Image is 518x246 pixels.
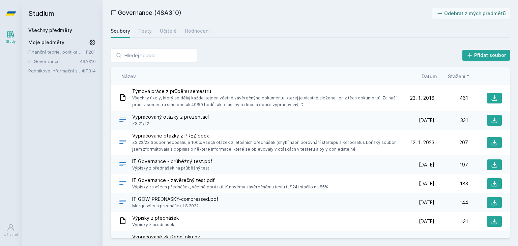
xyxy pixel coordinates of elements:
[132,120,209,127] span: ZS 21/22
[419,161,434,168] span: [DATE]
[434,218,468,225] div: 131
[82,49,96,55] a: 11F201
[132,196,219,203] span: IT_GOW_PREDNASKY-compressed.pdf
[132,215,179,221] span: Výpisky z přednášek
[1,220,20,241] a: Uživatel
[119,138,127,148] div: DOCX
[410,95,434,101] span: 23. 1. 2016
[434,117,468,124] div: 331
[119,116,127,125] div: .DOCX
[138,28,152,34] div: Testy
[132,184,329,190] span: Výpisky za všech přednášek, včetně obrázků. K novému závěrečnému testu (LS24) stačilo na 85%.
[111,28,130,34] div: Soubory
[132,177,329,184] span: IT Governance - závěrečný test.pdf
[119,179,127,189] div: PDF
[432,8,510,19] button: Odebrat z mých předmětů
[160,28,177,34] div: Učitelé
[111,24,130,38] a: Soubory
[434,95,468,101] div: 461
[28,67,82,74] a: Podnikové informační systémy
[419,218,434,225] span: [DATE]
[185,28,210,34] div: Hodnocení
[448,73,471,80] button: Stažení
[132,203,219,209] span: Merge všech prednášek LS 2022
[132,132,398,139] span: Vypracovane otazky z PREZ.docx
[410,139,434,146] span: 12. 1. 2023
[160,24,177,38] a: Učitelé
[434,199,468,206] div: 144
[462,50,510,61] button: Přidat soubor
[448,73,465,80] span: Stažení
[111,49,197,62] input: Hledej soubor
[132,139,398,153] span: ZS 22/23 Soubor neobsahuje 100% všech otázek z letošních přednášek (chybí např. porovnání startup...
[111,8,432,19] h2: IT Governance (4SA310)
[1,27,20,48] a: Study
[132,158,212,165] span: IT Governance - průběžný test.pdf
[138,24,152,38] a: Testy
[28,58,80,65] a: IT Governance
[82,68,96,73] a: 4IT314
[119,160,127,170] div: PDF
[132,234,398,240] span: Vypracované zkušební okruhy
[434,180,468,187] div: 183
[28,49,82,55] a: Finanční teorie, politika a instituce
[434,161,468,168] div: 197
[121,73,136,80] button: Název
[6,39,16,44] div: Study
[80,59,96,64] a: 4SA310
[185,24,210,38] a: Hodnocení
[132,95,398,108] span: Všechny úkoly, který se dělaj každej tejden včetně závěrečnýho dokumentu, kterej je vlastně slože...
[419,199,434,206] span: [DATE]
[419,117,434,124] span: [DATE]
[4,232,18,237] div: Uživatel
[28,39,64,46] span: Moje předměty
[119,198,127,208] div: PDF
[132,88,398,95] span: Týmová práce z průběhu semestru
[434,139,468,146] div: 207
[28,27,72,33] a: Všechny předměty
[132,221,179,228] span: Výpisky z přednášek
[132,165,212,172] span: Výpisky z přednášek na průběžný test
[419,180,434,187] span: [DATE]
[132,114,209,120] span: Vypracovaný otázky z prezentací
[422,73,437,80] button: Datum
